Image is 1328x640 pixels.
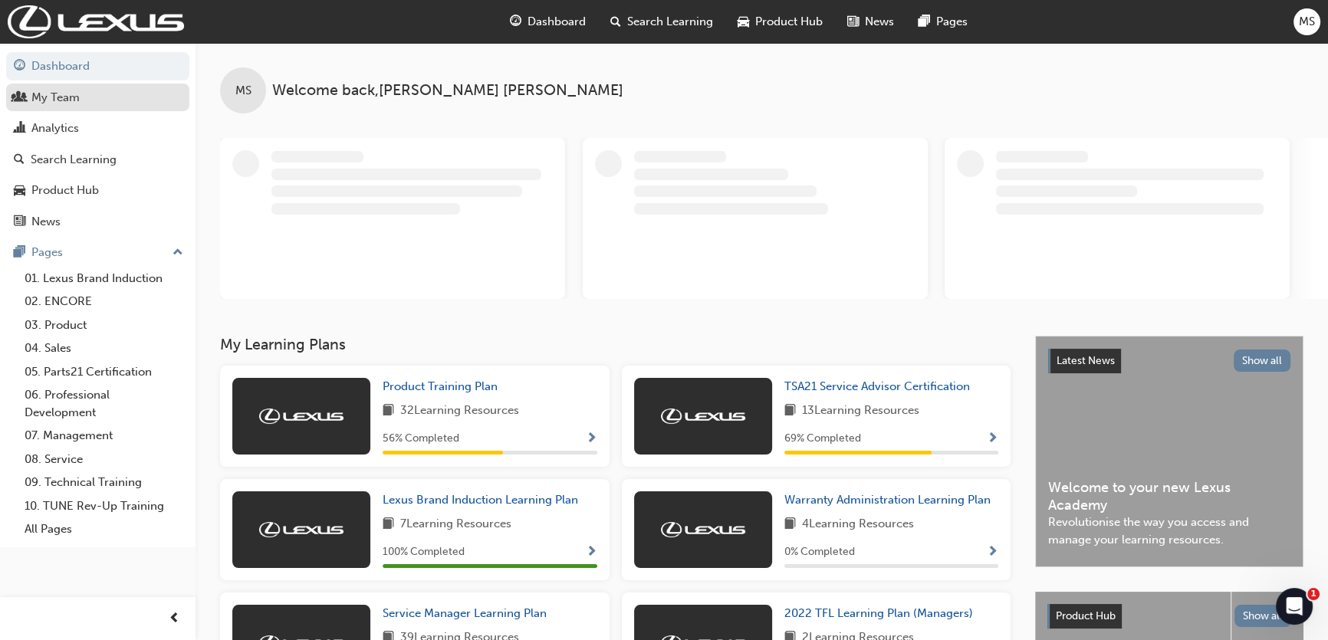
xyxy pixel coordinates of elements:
[919,12,930,31] span: pages-icon
[14,91,25,105] span: people-icon
[31,89,80,107] div: My Team
[784,605,979,622] a: 2022 TFL Learning Plan (Managers)
[259,409,344,424] img: Trak
[661,409,745,424] img: Trak
[6,84,189,112] a: My Team
[14,215,25,229] span: news-icon
[18,290,189,313] a: 02. ENCORE
[31,213,61,231] div: News
[936,13,968,31] span: Pages
[383,515,394,534] span: book-icon
[586,429,597,448] button: Show Progress
[802,515,914,534] span: 4 Learning Resources
[784,378,976,395] a: TSA21 Service Advisor Certification
[400,515,511,534] span: 7 Learning Resources
[498,6,598,38] a: guage-iconDashboard
[18,517,189,541] a: All Pages
[173,243,183,263] span: up-icon
[383,378,504,395] a: Product Training Plan
[987,543,998,562] button: Show Progress
[586,432,597,446] span: Show Progress
[586,543,597,562] button: Show Progress
[18,267,189,290] a: 01. Lexus Brand Induction
[784,493,991,507] span: Warranty Administration Learning Plan
[1234,605,1292,627] button: Show all
[400,402,519,421] span: 32 Learning Resources
[6,49,189,238] button: DashboardMy TeamAnalyticsSearch LearningProduct HubNews
[610,12,621,31] span: search-icon
[627,13,713,31] span: Search Learning
[1234,350,1291,372] button: Show all
[725,6,835,38] a: car-iconProduct Hub
[235,82,251,100] span: MS
[586,546,597,560] span: Show Progress
[906,6,980,38] a: pages-iconPages
[31,244,63,261] div: Pages
[8,5,184,38] img: Trak
[847,12,859,31] span: news-icon
[1035,336,1303,567] a: Latest NewsShow allWelcome to your new Lexus AcademyRevolutionise the way you access and manage y...
[18,383,189,424] a: 06. Professional Development
[272,82,623,100] span: Welcome back , [PERSON_NAME] [PERSON_NAME]
[18,494,189,518] a: 10. TUNE Rev-Up Training
[598,6,725,38] a: search-iconSearch Learning
[383,491,584,509] a: Lexus Brand Induction Learning Plan
[18,360,189,384] a: 05. Parts21 Certification
[1293,8,1320,35] button: MS
[383,379,498,393] span: Product Training Plan
[784,491,997,509] a: Warranty Administration Learning Plan
[18,313,189,337] a: 03. Product
[14,153,25,167] span: search-icon
[987,546,998,560] span: Show Progress
[835,6,906,38] a: news-iconNews
[1307,588,1320,600] span: 1
[18,336,189,360] a: 04. Sales
[661,522,745,537] img: Trak
[14,246,25,260] span: pages-icon
[6,238,189,267] button: Pages
[383,402,394,421] span: book-icon
[784,430,861,448] span: 69 % Completed
[14,184,25,198] span: car-icon
[259,522,344,537] img: Trak
[510,12,521,31] span: guage-icon
[14,60,25,74] span: guage-icon
[784,402,796,421] span: book-icon
[6,146,189,174] a: Search Learning
[383,606,547,620] span: Service Manager Learning Plan
[18,424,189,448] a: 07. Management
[14,122,25,136] span: chart-icon
[738,12,749,31] span: car-icon
[784,606,973,620] span: 2022 TFL Learning Plan (Managers)
[31,182,99,199] div: Product Hub
[784,543,855,561] span: 0 % Completed
[865,13,894,31] span: News
[1057,354,1115,367] span: Latest News
[6,208,189,236] a: News
[987,429,998,448] button: Show Progress
[220,336,1011,353] h3: My Learning Plans
[31,151,117,169] div: Search Learning
[987,432,998,446] span: Show Progress
[6,114,189,143] a: Analytics
[31,120,79,137] div: Analytics
[1047,604,1291,629] a: Product HubShow all
[1048,349,1290,373] a: Latest NewsShow all
[383,430,459,448] span: 56 % Completed
[1276,588,1313,625] iframe: Intercom live chat
[18,471,189,494] a: 09. Technical Training
[6,176,189,205] a: Product Hub
[383,493,578,507] span: Lexus Brand Induction Learning Plan
[6,52,189,80] a: Dashboard
[1048,479,1290,514] span: Welcome to your new Lexus Academy
[755,13,823,31] span: Product Hub
[169,609,180,629] span: prev-icon
[18,448,189,471] a: 08. Service
[802,402,919,421] span: 13 Learning Resources
[383,543,465,561] span: 100 % Completed
[528,13,586,31] span: Dashboard
[784,379,970,393] span: TSA21 Service Advisor Certification
[1056,609,1116,622] span: Product Hub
